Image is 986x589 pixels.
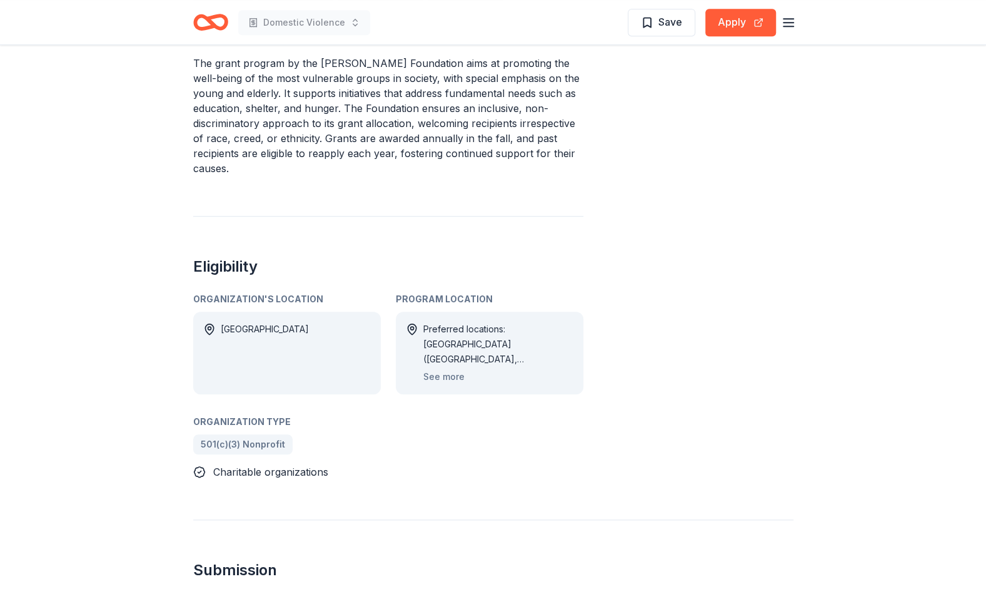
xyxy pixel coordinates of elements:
[423,322,573,367] div: Preferred locations: [GEOGRAPHIC_DATA] ([GEOGRAPHIC_DATA], [GEOGRAPHIC_DATA], [GEOGRAPHIC_DATA], ...
[221,322,309,384] div: [GEOGRAPHIC_DATA]
[423,369,465,384] button: See more
[238,10,370,35] button: Domestic Violence
[396,292,583,307] div: Program Location
[201,437,285,452] span: 501(c)(3) Nonprofit
[193,292,381,307] div: Organization's Location
[193,434,293,454] a: 501(c)(3) Nonprofit
[658,14,682,30] span: Save
[193,8,228,37] a: Home
[263,15,345,30] span: Domestic Violence
[193,414,583,429] div: Organization Type
[193,560,793,580] h2: Submission
[213,466,328,478] span: Charitable organizations
[193,257,583,277] h2: Eligibility
[193,56,583,176] p: The grant program by the [PERSON_NAME] Foundation aims at promoting the well-being of the most vu...
[705,9,776,36] button: Apply
[628,9,695,36] button: Save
